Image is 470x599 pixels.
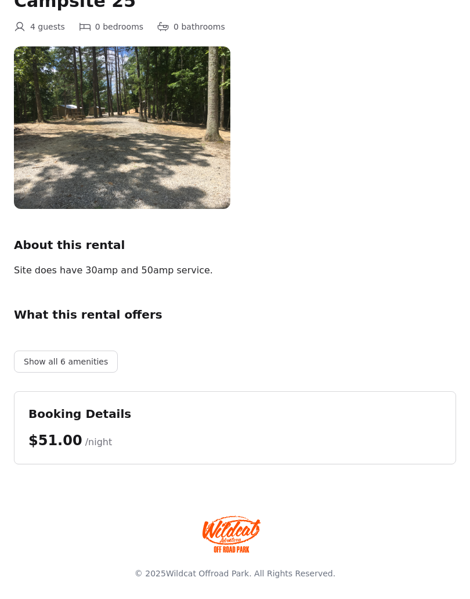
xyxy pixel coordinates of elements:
span: © 2025 . All Rights Reserved. [135,569,335,578]
button: Show all 6 amenities [14,351,118,373]
a: Wildcat Offroad Park [166,569,249,578]
img: Wildcat Offroad park [203,515,261,553]
h2: What this rental offers [14,306,456,323]
h2: Booking Details [28,406,442,422]
span: 4 guests [30,21,65,33]
span: $51.00 [28,432,82,449]
span: 0 bathrooms [173,21,225,33]
span: /night [85,436,113,448]
div: Site does have 30amp and 50amp service. [14,262,398,279]
img: campsite%2025.JPG [14,46,230,209]
span: 0 bedrooms [95,21,143,33]
h2: About this rental [14,237,456,253]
